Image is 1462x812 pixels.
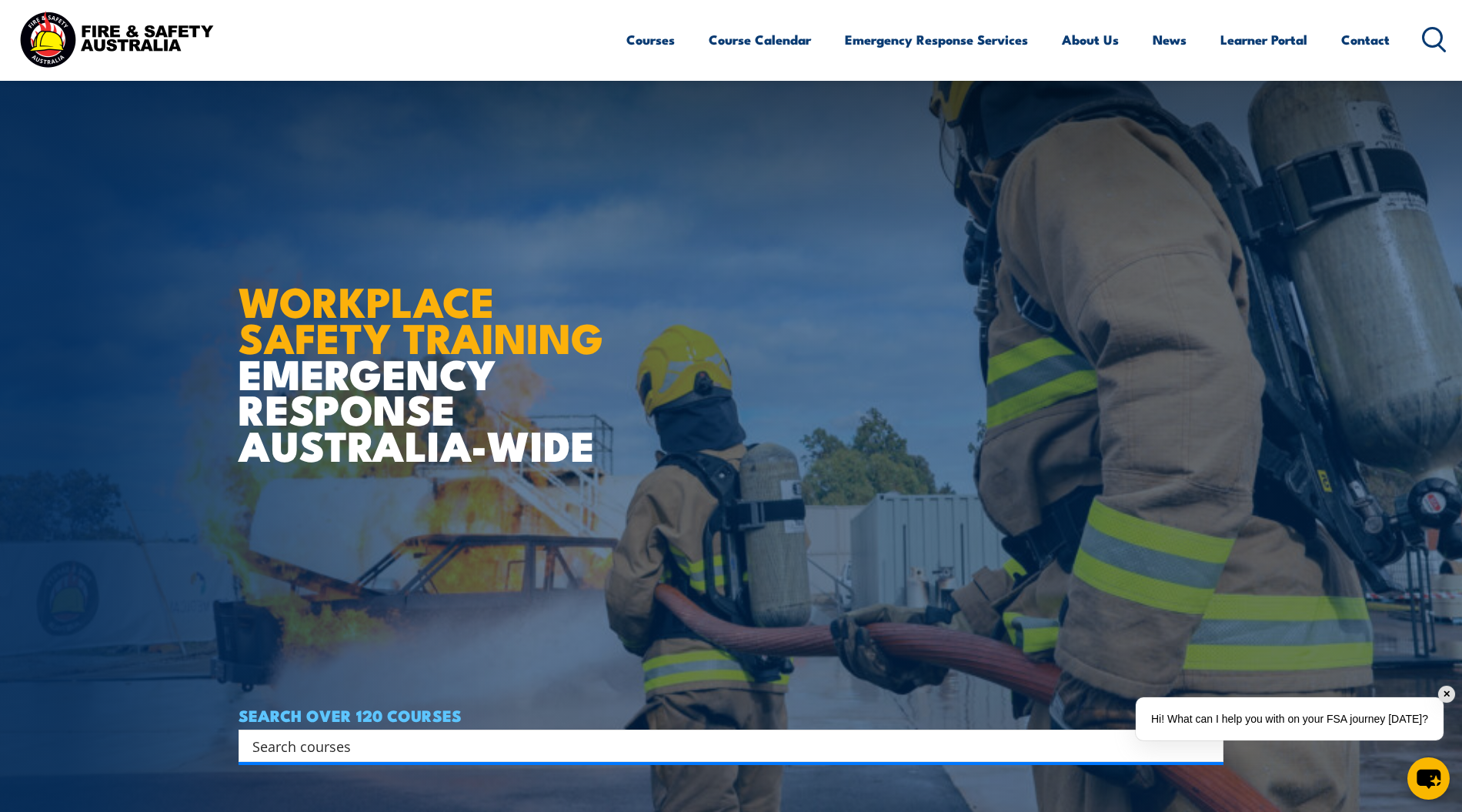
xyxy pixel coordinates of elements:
a: Emergency Response Services [845,19,1028,60]
a: Contact [1341,19,1390,60]
a: Course Calendar [709,19,811,60]
button: chat-button [1407,757,1450,800]
a: About Us [1062,19,1119,60]
a: Courses [626,19,675,60]
form: Search form [255,735,1193,757]
input: Search input [252,734,1190,757]
a: News [1153,19,1187,60]
strong: WORKPLACE SAFETY TRAINING [239,268,603,368]
div: ✕ [1438,686,1455,703]
h4: SEARCH OVER 120 COURSES [239,707,1223,723]
a: Learner Portal [1220,19,1307,60]
h1: EMERGENCY RESPONSE AUSTRALIA-WIDE [239,244,615,463]
div: Hi! What can I help you with on your FSA journey [DATE]? [1136,697,1444,740]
